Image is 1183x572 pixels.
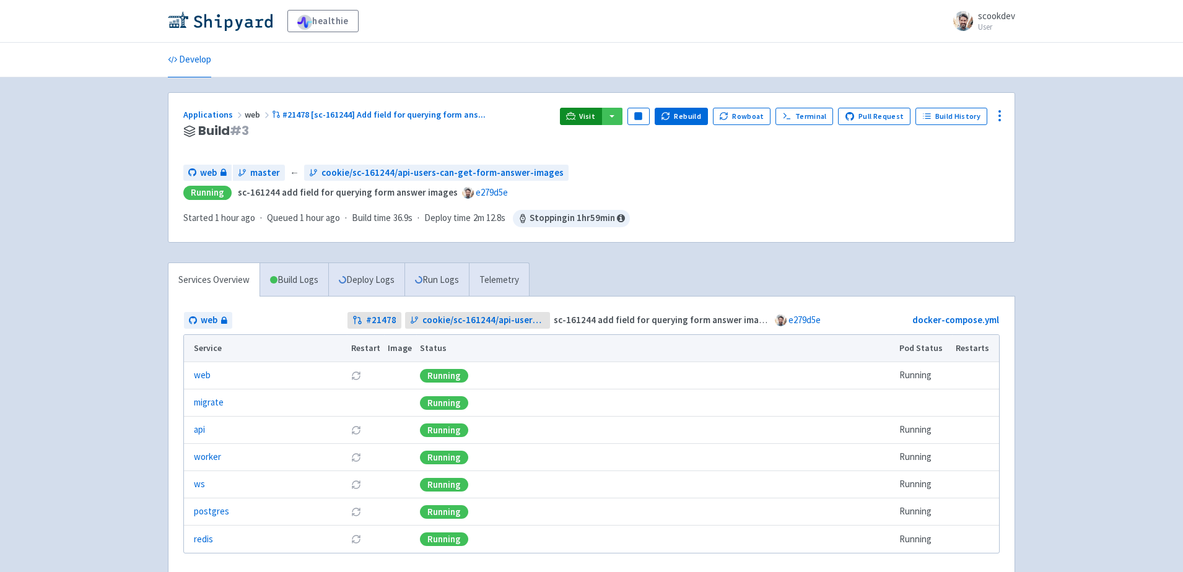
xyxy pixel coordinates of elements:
a: web [194,368,211,383]
span: # 3 [230,122,249,139]
a: #21478 [sc-161244] Add field for querying form ans... [272,109,487,120]
a: api [194,423,205,437]
a: Visit [560,108,602,125]
a: postgres [194,505,229,519]
img: Shipyard logo [168,11,273,31]
td: Running [896,498,952,526]
th: Image [384,335,416,362]
td: Running [896,526,952,553]
a: worker [194,450,221,464]
small: User [978,23,1015,31]
div: Running [420,396,468,410]
a: Build History [915,108,987,125]
td: Running [896,417,952,444]
button: Rebuild [655,108,708,125]
strong: sc-161244 add field for querying form answer images [238,186,458,198]
button: Restart pod [351,480,361,490]
span: Stopping in 1 hr 59 min [513,210,630,227]
time: 1 hour ago [215,212,255,223]
td: Running [896,362,952,389]
th: Status [416,335,896,362]
a: scookdev User [946,11,1015,31]
span: 2m 12.8s [473,211,505,225]
div: Running [420,369,468,383]
button: Rowboat [713,108,771,125]
button: Pause [627,108,650,125]
a: Terminal [775,108,833,125]
span: cookie/sc-161244/api-users-can-get-form-answer-images [422,313,546,327]
div: Running [420,532,468,546]
span: scookdev [978,10,1015,22]
a: cookie/sc-161244/api-users-can-get-form-answer-images [304,165,569,181]
a: web [184,312,232,329]
time: 1 hour ago [300,212,340,223]
span: web [200,166,217,180]
span: Started [183,212,255,223]
button: Restart pod [351,425,361,435]
a: e279d5e [476,186,508,198]
a: #21478 [347,312,401,329]
div: · · · [183,210,630,227]
button: Restart pod [351,507,361,517]
button: Restart pod [351,534,361,544]
a: Applications [183,109,245,120]
div: Running [183,186,232,200]
a: docker-compose.yml [912,314,999,326]
span: web [201,313,217,327]
a: ws [194,477,205,492]
td: Running [896,471,952,498]
a: healthie [287,10,359,32]
th: Restart [347,335,384,362]
a: redis [194,532,213,547]
div: Running [420,505,468,519]
span: Queued [267,212,340,223]
td: Running [896,444,952,471]
span: Build [198,124,249,138]
a: Build Logs [260,263,328,297]
span: Deploy time [424,211,471,225]
th: Service [184,335,347,362]
a: Run Logs [404,263,469,297]
span: ← [290,166,299,180]
a: Services Overview [168,263,260,297]
a: Telemetry [469,263,529,297]
a: migrate [194,396,224,410]
span: cookie/sc-161244/api-users-can-get-form-answer-images [321,166,564,180]
span: Build time [352,211,391,225]
a: Pull Request [838,108,910,125]
a: cookie/sc-161244/api-users-can-get-form-answer-images [405,312,551,329]
span: Visit [579,111,595,121]
div: Running [420,423,468,437]
a: e279d5e [788,314,821,326]
a: Deploy Logs [328,263,404,297]
span: #21478 [sc-161244] Add field for querying form ans ... [282,109,486,120]
button: Restart pod [351,453,361,462]
strong: sc-161244 add field for querying form answer images [554,314,774,326]
span: web [245,109,272,120]
a: web [183,165,232,181]
a: master [233,165,285,181]
th: Restarts [952,335,999,362]
div: Running [420,478,468,492]
th: Pod Status [896,335,952,362]
span: master [250,166,280,180]
button: Restart pod [351,371,361,381]
strong: # 21478 [366,313,396,327]
a: Develop [168,43,211,77]
span: 36.9s [393,211,413,225]
div: Running [420,451,468,464]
